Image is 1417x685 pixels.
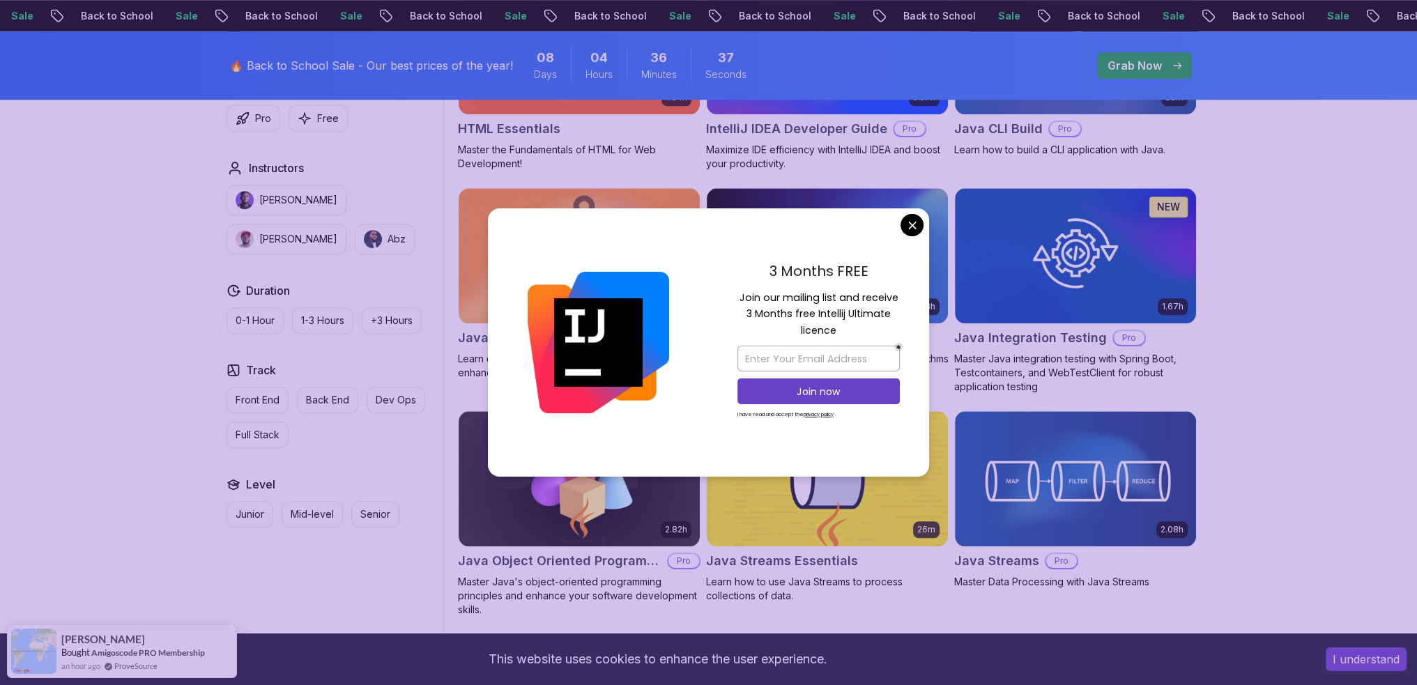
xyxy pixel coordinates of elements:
[1157,200,1180,214] p: NEW
[388,232,406,246] p: Abz
[706,410,949,603] a: Java Streams Essentials card26mJava Streams EssentialsLearn how to use Java Streams to process co...
[986,9,1030,23] p: Sale
[233,9,328,23] p: Back to School
[227,105,280,132] button: Pro
[1315,9,1359,23] p: Sale
[301,314,344,328] p: 1-3 Hours
[282,501,343,528] button: Mid-level
[11,629,56,674] img: provesource social proof notification image
[706,119,887,139] h2: IntelliJ IDEA Developer Guide
[364,230,382,248] img: instructor img
[227,185,346,215] button: instructor img[PERSON_NAME]
[376,393,416,407] p: Dev Ops
[61,633,145,645] span: [PERSON_NAME]
[227,224,346,254] button: instructor img[PERSON_NAME]
[954,119,1043,139] h2: Java CLI Build
[163,9,208,23] p: Sale
[114,660,158,672] a: ProveSource
[371,314,413,328] p: +3 Hours
[236,428,279,442] p: Full Stack
[954,575,1197,589] p: Master Data Processing with Java Streams
[705,68,746,82] span: Seconds
[355,224,415,254] button: instructor imgAbz
[706,187,949,380] a: Java Generics card1.13hJava GenericsProLearn to write robust, type-safe code and algorithms using...
[236,191,254,209] img: instructor img
[534,68,557,82] span: Days
[706,575,949,603] p: Learn how to use Java Streams to process collections of data.
[10,644,1305,675] div: This website uses cookies to enhance the user experience.
[955,188,1196,323] img: Java Integration Testing card
[289,105,348,132] button: Free
[954,551,1039,571] h2: Java Streams
[894,122,925,136] p: Pro
[955,411,1196,546] img: Java Streams card
[458,187,700,380] a: Java Data Structures card1.72hJava Data StructuresProLearn data structures in [GEOGRAPHIC_DATA] t...
[259,232,337,246] p: [PERSON_NAME]
[249,160,304,176] h2: Instructors
[707,188,948,323] img: Java Generics card
[1114,331,1144,345] p: Pro
[317,111,339,125] p: Free
[891,9,986,23] p: Back to School
[397,9,492,23] p: Back to School
[706,551,858,571] h2: Java Streams Essentials
[1108,57,1162,74] p: Grab Now
[328,9,372,23] p: Sale
[954,143,1197,157] p: Learn how to build a CLI application with Java.
[459,188,700,323] img: Java Data Structures card
[562,9,657,23] p: Back to School
[236,507,264,521] p: Junior
[657,9,701,23] p: Sale
[492,9,537,23] p: Sale
[954,328,1107,348] h2: Java Integration Testing
[650,48,667,68] span: 36 Minutes
[458,551,661,571] h2: Java Object Oriented Programming
[351,501,399,528] button: Senior
[954,410,1197,589] a: Java Streams card2.08hJava StreamsProMaster Data Processing with Java Streams
[291,507,334,521] p: Mid-level
[1055,9,1150,23] p: Back to School
[458,119,560,139] h2: HTML Essentials
[91,647,205,658] a: Amigoscode PRO Membership
[585,68,613,82] span: Hours
[1050,122,1080,136] p: Pro
[718,48,734,68] span: 37 Seconds
[236,314,275,328] p: 0-1 Hour
[297,387,358,413] button: Back End
[227,422,289,448] button: Full Stack
[458,575,700,617] p: Master Java's object-oriented programming principles and enhance your software development skills.
[61,660,100,672] span: an hour ago
[360,507,390,521] p: Senior
[227,501,273,528] button: Junior
[458,328,590,348] h2: Java Data Structures
[255,111,271,125] p: Pro
[1150,9,1195,23] p: Sale
[821,9,866,23] p: Sale
[917,524,935,535] p: 26m
[362,307,422,334] button: +3 Hours
[236,393,279,407] p: Front End
[954,352,1197,394] p: Master Java integration testing with Spring Boot, Testcontainers, and WebTestClient for robust ap...
[665,524,687,535] p: 2.82h
[1161,524,1184,535] p: 2.08h
[706,143,949,171] p: Maximize IDE efficiency with IntelliJ IDEA and boost your productivity.
[236,230,254,248] img: instructor img
[229,57,513,74] p: 🔥 Back to School Sale - Our best prices of the year!
[306,393,349,407] p: Back End
[458,143,700,171] p: Master the Fundamentals of HTML for Web Development!
[259,193,337,207] p: [PERSON_NAME]
[227,387,289,413] button: Front End
[954,187,1197,394] a: Java Integration Testing card1.67hNEWJava Integration TestingProMaster Java integration testing w...
[246,476,275,493] h2: Level
[641,68,677,82] span: Minutes
[1220,9,1315,23] p: Back to School
[1162,301,1184,312] p: 1.67h
[367,387,425,413] button: Dev Ops
[458,352,700,380] p: Learn data structures in [GEOGRAPHIC_DATA] to enhance your coding skills!
[61,647,90,658] span: Bought
[227,307,284,334] button: 0-1 Hour
[292,307,353,334] button: 1-3 Hours
[458,410,700,617] a: Java Object Oriented Programming card2.82hJava Object Oriented ProgrammingProMaster Java's object...
[668,554,699,568] p: Pro
[1046,554,1077,568] p: Pro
